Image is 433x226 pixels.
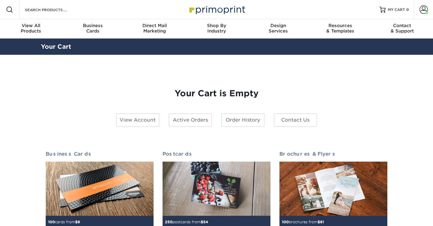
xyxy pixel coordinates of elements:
span: Shop By [186,23,248,28]
a: DesignServices [247,19,309,39]
h1: Your Cart is Empty [46,88,388,99]
span: Design [247,23,309,28]
span: $ [201,220,203,224]
a: View Account [116,113,160,127]
span: 9 [78,220,80,224]
span: Direct Mail [124,23,186,28]
a: Shop ByIndustry [186,19,248,39]
span: 61 [320,220,324,224]
div: & Support [371,23,433,34]
a: Active Orders [169,113,212,127]
span: 54 [203,220,208,224]
div: Industry [186,23,248,34]
small: brochures from [282,220,324,224]
span: Contact [371,23,433,28]
span: Resources [309,23,371,28]
small: postcards from [165,220,208,224]
div: Services [247,23,309,34]
div: & Templates [309,23,371,34]
a: Order History [221,113,265,127]
a: Contact& Support [371,19,433,39]
input: SEARCH PRODUCTS..... [24,6,83,13]
h2: Postcards [163,151,270,157]
span: 100 [48,220,55,224]
a: Direct MailMarketing [124,19,186,39]
img: Brochures & Flyers [279,162,387,216]
div: Marketing [124,23,186,34]
img: Business Cards [46,162,154,216]
a: Contact Us [274,113,317,127]
a: Resources& Templates [309,19,371,39]
h2: Brochures & Flyers [279,151,387,157]
span: 250 [165,220,172,224]
h2: Business Cards [46,151,154,157]
a: BusinessCards [62,19,124,39]
span: $ [75,220,78,224]
img: Primoprint [187,3,247,16]
img: Postcards [163,162,270,216]
a: Your Cart [41,43,71,50]
span: $ [318,220,320,224]
div: Cards [62,23,124,34]
span: MY CART [388,7,405,12]
span: Business [62,23,124,28]
small: cards from [48,220,80,224]
span: 100 [282,220,289,224]
span: 0 [406,8,409,12]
